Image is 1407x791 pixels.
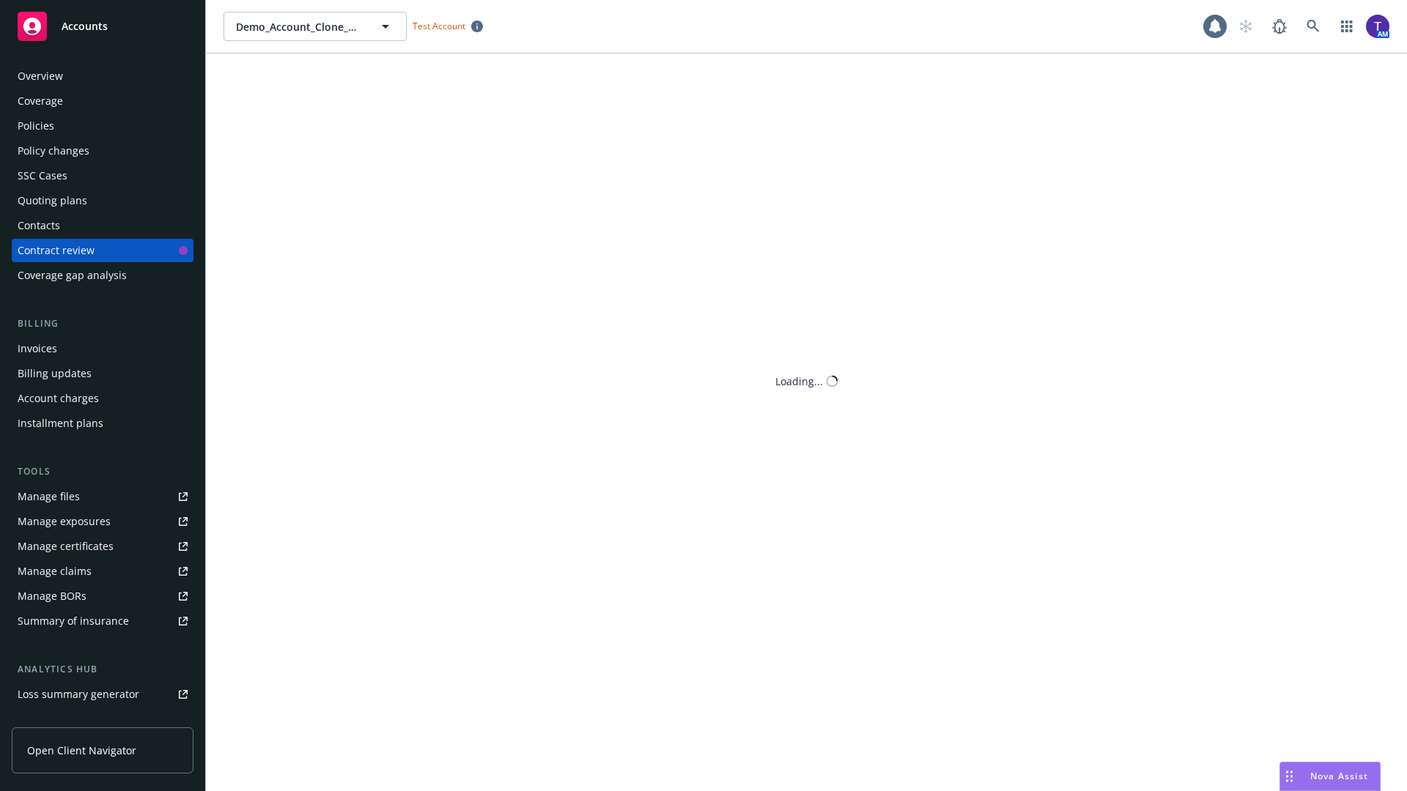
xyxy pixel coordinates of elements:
a: Manage claims [12,560,193,583]
div: Coverage [18,89,63,113]
a: Billing updates [12,362,193,385]
span: Demo_Account_Clone_QA_CR_Tests_Demo [236,19,363,34]
a: Switch app [1332,12,1362,41]
span: Test Account [407,18,489,34]
a: Start snowing [1231,12,1260,41]
div: Loading... [775,374,823,389]
div: Tools [12,464,193,479]
a: Invoices [12,337,193,360]
div: Contract review [18,239,95,262]
button: Demo_Account_Clone_QA_CR_Tests_Demo [224,12,407,41]
a: Policy changes [12,139,193,163]
a: Manage certificates [12,535,193,558]
div: Coverage gap analysis [18,264,127,287]
div: Loss summary generator [18,683,139,706]
a: Coverage [12,89,193,113]
div: Manage claims [18,560,92,583]
a: Policies [12,114,193,138]
div: Summary of insurance [18,609,129,633]
div: Manage BORs [18,584,86,608]
a: Search [1299,12,1328,41]
div: Quoting plans [18,189,87,212]
a: Accounts [12,6,193,47]
div: Manage certificates [18,535,114,558]
div: Installment plans [18,412,103,435]
div: Account charges [18,387,99,410]
a: Account charges [12,387,193,410]
span: Test Account [413,20,465,32]
a: Quoting plans [12,189,193,212]
a: Coverage gap analysis [12,264,193,287]
a: SSC Cases [12,164,193,187]
a: Overview [12,64,193,88]
img: photo [1366,15,1389,38]
div: Manage files [18,485,80,508]
a: Manage files [12,485,193,508]
a: Installment plans [12,412,193,435]
div: Invoices [18,337,57,360]
a: Loss summary generator [12,683,193,706]
a: Manage exposures [12,510,193,533]
div: Policy changes [18,139,89,163]
div: SSC Cases [18,164,67,187]
span: Accounts [62,21,108,32]
a: Contract review [12,239,193,262]
a: Contacts [12,214,193,237]
button: Nova Assist [1279,762,1381,791]
a: Report a Bug [1265,12,1294,41]
div: Billing [12,316,193,331]
div: Analytics hub [12,662,193,677]
span: Nova Assist [1310,770,1368,782]
div: Drag to move [1280,762,1299,790]
div: Overview [18,64,63,88]
span: Open Client Navigator [27,743,136,758]
div: Contacts [18,214,60,237]
div: Policies [18,114,54,138]
a: Summary of insurance [12,609,193,633]
a: Manage BORs [12,584,193,608]
div: Manage exposures [18,510,111,533]
div: Billing updates [18,362,92,385]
